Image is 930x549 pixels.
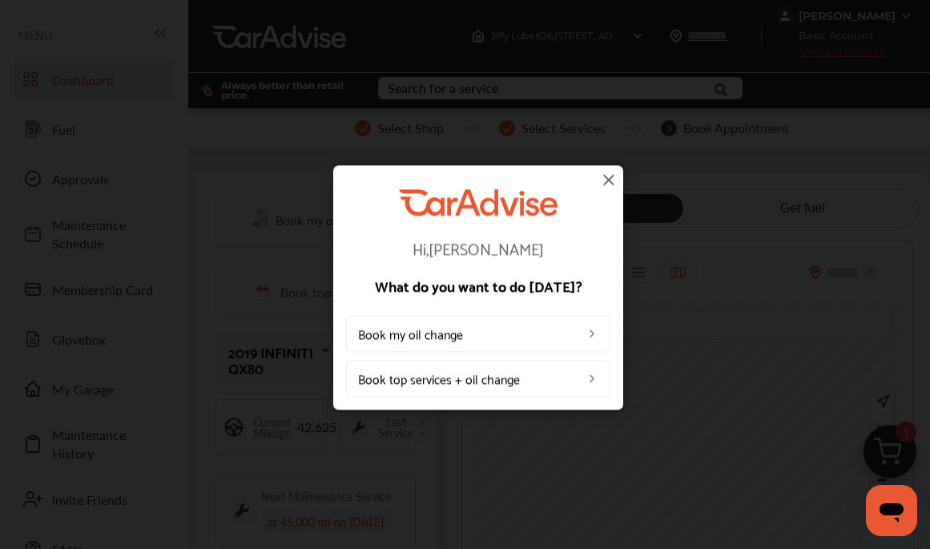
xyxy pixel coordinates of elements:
[586,327,598,340] img: left_arrow_icon.0f472efe.svg
[346,360,610,397] a: Book top services + oil change
[866,485,917,536] iframe: Button to launch messaging window
[346,278,610,293] p: What do you want to do [DATE]?
[399,189,558,216] img: CarAdvise Logo
[346,315,610,352] a: Book my oil change
[586,372,598,385] img: left_arrow_icon.0f472efe.svg
[346,240,610,256] p: Hi, [PERSON_NAME]
[599,170,618,189] img: close-icon.a004319c.svg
